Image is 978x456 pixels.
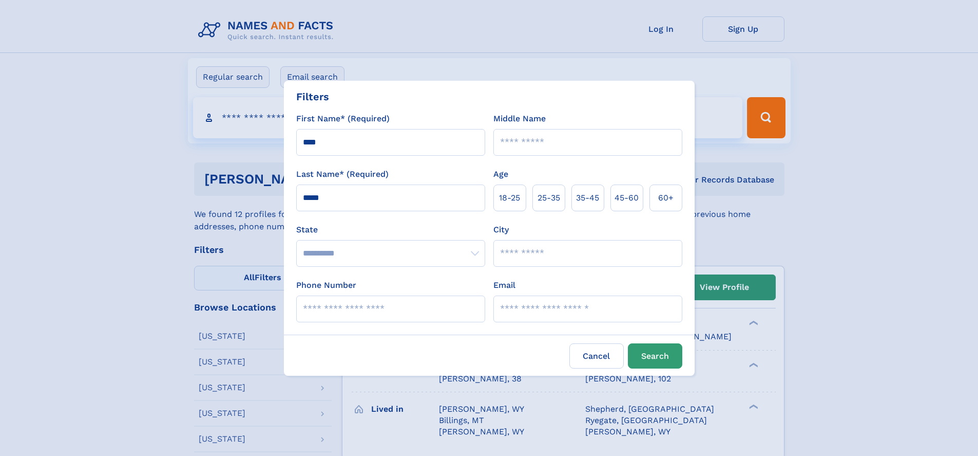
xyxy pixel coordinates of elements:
span: 45‑60 [615,192,639,204]
span: 18‑25 [499,192,520,204]
label: Age [493,168,508,180]
label: Email [493,279,515,291]
div: Filters [296,89,329,104]
span: 60+ [658,192,674,204]
span: 25‑35 [538,192,560,204]
label: Middle Name [493,113,546,125]
label: First Name* (Required) [296,113,390,125]
label: City [493,224,509,236]
button: Search [628,343,682,369]
span: 35‑45 [576,192,599,204]
label: State [296,224,485,236]
label: Last Name* (Required) [296,168,389,180]
label: Cancel [569,343,624,369]
label: Phone Number [296,279,356,291]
